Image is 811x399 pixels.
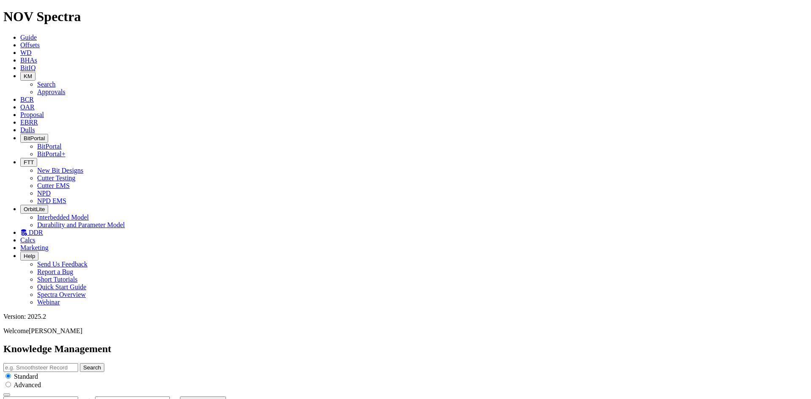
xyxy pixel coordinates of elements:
a: NPD [37,190,51,197]
span: [PERSON_NAME] [29,327,82,334]
a: Interbedded Model [37,214,89,221]
a: BHAs [20,57,37,64]
a: EBRR [20,119,38,126]
a: Report a Bug [37,268,73,275]
a: Approvals [37,88,65,95]
a: Webinar [37,299,60,306]
a: Quick Start Guide [37,283,86,290]
button: Search [80,363,104,372]
a: Marketing [20,244,49,251]
a: Dulls [20,126,35,133]
a: Search [37,81,56,88]
a: NPD EMS [37,197,66,204]
a: BitIQ [20,64,35,71]
h2: Knowledge Management [3,343,808,355]
a: Calcs [20,236,35,244]
a: Offsets [20,41,40,49]
a: DDR [20,229,43,236]
span: Advanced [14,381,41,388]
a: Cutter EMS [37,182,70,189]
a: Durability and Parameter Model [37,221,125,228]
a: Spectra Overview [37,291,86,298]
a: Cutter Testing [37,174,76,182]
span: OrbitLite [24,206,45,212]
a: BitPortal [37,143,62,150]
span: FTT [24,159,34,166]
button: KM [20,72,35,81]
button: OrbitLite [20,205,48,214]
span: Help [24,253,35,259]
h1: NOV Spectra [3,9,808,24]
a: Short Tutorials [37,276,78,283]
a: Proposal [20,111,44,118]
a: WD [20,49,32,56]
button: BitPortal [20,134,48,143]
a: Guide [20,34,37,41]
a: OAR [20,103,35,111]
span: DDR [29,229,43,236]
a: BitPortal+ [37,150,65,157]
input: e.g. Smoothsteer Record [3,363,78,372]
a: New Bit Designs [37,167,83,174]
button: Help [20,252,38,261]
p: Welcome [3,327,808,335]
button: FTT [20,158,37,167]
div: Version: 2025.2 [3,313,808,320]
a: Send Us Feedback [37,261,87,268]
span: BitPortal [24,135,45,141]
span: KM [24,73,32,79]
a: BCR [20,96,34,103]
span: Standard [14,373,38,380]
